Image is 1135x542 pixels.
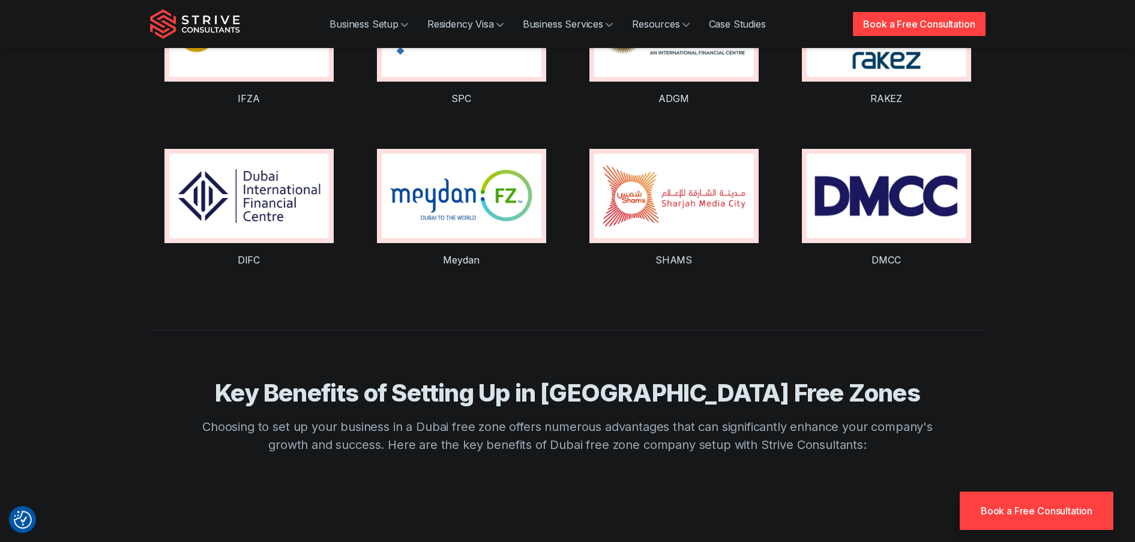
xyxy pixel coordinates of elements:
[807,154,966,238] img: DMCC logo
[622,12,699,36] a: Resources
[443,254,479,266] a: Meydan
[382,154,541,238] img: Meydan logo
[169,154,329,238] img: DIFC logo
[594,154,754,238] img: SHAMS logo
[960,492,1113,530] a: Book a Free Consultation
[872,254,900,266] a: DMCC
[14,511,32,529] button: Consent Preferences
[418,12,513,36] a: Residency Visa
[238,254,260,266] a: DIFC
[451,92,471,104] a: SPC
[658,92,688,104] a: ADGM
[150,9,240,39] img: Strive Consultants
[853,12,985,36] a: Book a Free Consultation
[238,92,259,104] a: IFZA
[699,12,775,36] a: Case Studies
[184,378,952,408] h2: Key Benefits of Setting Up in [GEOGRAPHIC_DATA] Free Zones
[184,418,952,454] p: Choosing to set up your business in a Dubai free zone offers numerous advantages that can signifi...
[513,12,622,36] a: Business Services
[870,92,902,104] a: RAKEZ
[14,511,32,529] img: Revisit consent button
[655,254,692,266] a: SHAMS
[320,12,418,36] a: Business Setup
